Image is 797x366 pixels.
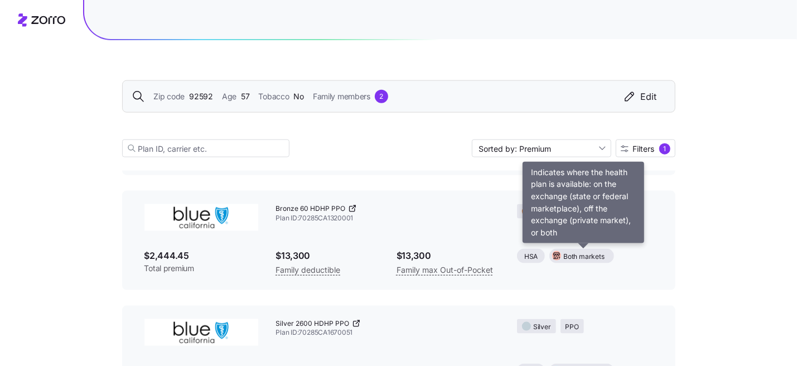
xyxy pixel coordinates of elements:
[614,90,666,103] button: Edit
[189,90,213,103] span: 92592
[259,90,289,103] span: Tobacco
[623,90,657,103] div: Edit
[375,90,388,103] div: 2
[397,263,493,277] span: Family max Out-of-Pocket
[144,319,258,346] img: BlueShield of California
[533,207,556,218] span: Bronze
[313,90,370,103] span: Family members
[144,249,258,263] span: $2,444.45
[276,214,500,223] span: Plan ID: 70285CA1320001
[276,328,500,338] span: Plan ID: 70285CA1670051
[276,204,346,214] span: Bronze 60 HDHP PPO
[241,90,249,103] span: 57
[563,252,604,262] span: Both markets
[533,322,551,333] span: Silver
[397,249,499,263] span: $13,300
[566,322,579,333] span: PPO
[276,319,350,329] span: Silver 2600 HDHP PPO
[122,139,289,157] input: Plan ID, carrier etc.
[472,139,611,157] input: Sort by
[276,263,341,277] span: Family deductible
[524,252,538,262] span: HSA
[222,90,236,103] span: Age
[276,249,379,263] span: $13,300
[659,143,670,155] div: 1
[154,90,185,103] span: Zip code
[294,90,304,103] span: No
[633,145,655,153] span: Filters
[616,139,675,157] button: Filters1
[570,207,583,218] span: PPO
[144,263,258,274] span: Total premium
[144,204,258,231] img: BlueShield of California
